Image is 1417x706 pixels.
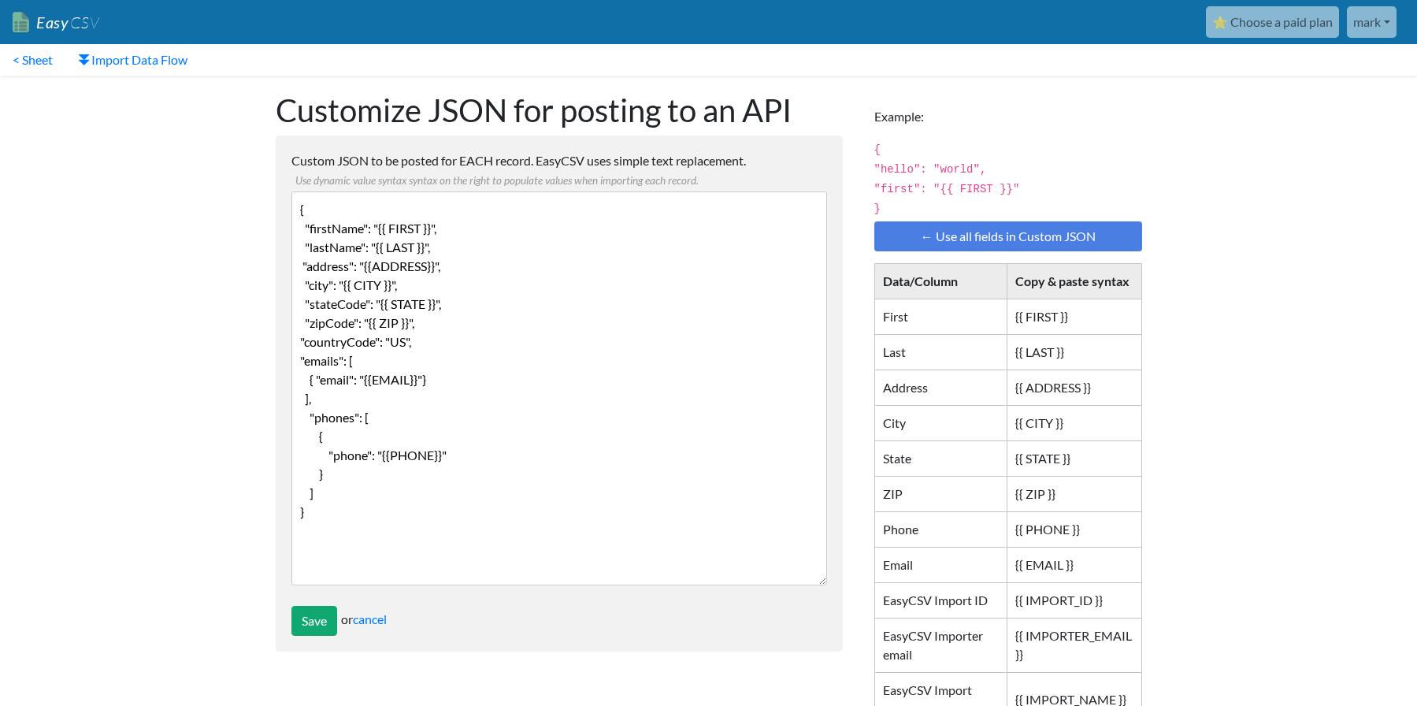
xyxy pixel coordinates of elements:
th: Copy & paste syntax [1007,264,1141,299]
div: or [291,606,827,636]
td: {{ IMPORTER_EMAIL }} [1007,619,1141,673]
td: {{ ZIP }} [1007,477,1141,512]
td: Phone [874,512,1007,548]
td: Last [874,335,1007,370]
td: Address [874,370,1007,406]
a: EasyCSV [13,6,99,39]
td: Email [874,548,1007,583]
td: {{ STATE }} [1007,441,1141,477]
a: cancel [353,611,387,626]
p: Example: [874,91,1142,126]
a: ⭐ Choose a paid plan [1206,6,1339,38]
textarea: { "firstName": "{{ FIRST }}", "lastName": "{{ LAST }}", "address": "{{ADDRESS}}", "city": "{{ CIT... [291,191,827,585]
td: ZIP [874,477,1007,512]
td: EasyCSV Import ID [874,583,1007,619]
a: ← Use all fields in Custom JSON [874,221,1142,251]
td: City [874,406,1007,441]
td: {{ EMAIL }} [1007,548,1141,583]
code: { "hello": "world", "first": "{{ FIRST }}" } [874,143,1020,215]
td: {{ ADDRESS }} [1007,370,1141,406]
span: Use dynamic value syntax syntax on the right to populate values when importing each record. [291,174,699,187]
td: First [874,299,1007,335]
td: {{ IMPORT_ID }} [1007,583,1141,619]
input: Save [291,606,337,636]
h1: Customize JSON for posting to an API [276,91,843,129]
label: Custom JSON to be posted for EACH record. EasyCSV uses simple text replacement. [291,151,827,189]
td: {{ FIRST }} [1007,299,1141,335]
td: EasyCSV Importer email [874,619,1007,673]
td: {{ PHONE }} [1007,512,1141,548]
a: Import Data Flow [65,44,200,76]
td: {{ LAST }} [1007,335,1141,370]
td: {{ CITY }} [1007,406,1141,441]
th: Data/Column [874,264,1007,299]
span: CSV [69,13,99,32]
td: State [874,441,1007,477]
a: mark [1347,6,1397,38]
